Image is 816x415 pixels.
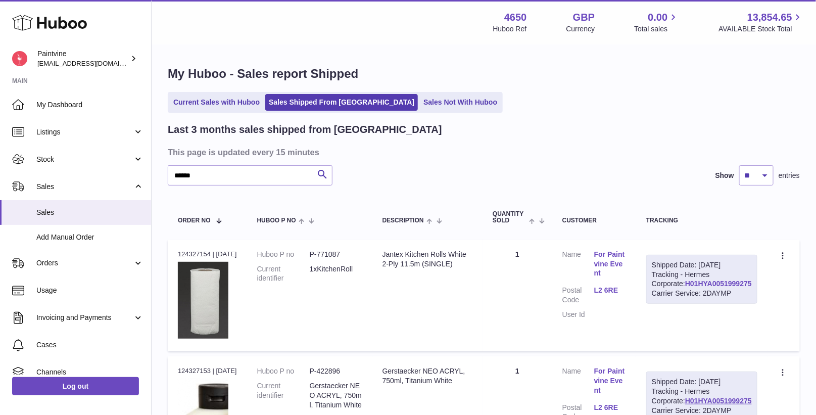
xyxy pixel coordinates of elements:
[483,240,552,351] td: 1
[178,366,237,376] div: 124327153 | [DATE]
[257,264,310,284] dt: Current identifier
[718,24,804,34] span: AVAILABLE Stock Total
[715,171,734,180] label: Show
[310,264,362,284] dd: 1xKitchenRoll
[265,94,418,111] a: Sales Shipped From [GEOGRAPHIC_DATA]
[37,49,128,68] div: Paintvine
[36,340,143,350] span: Cases
[36,367,143,377] span: Channels
[310,381,362,410] dd: Gerstaecker NEO ACRYL, 750ml, Titanium White
[685,280,752,288] a: H01HYA0051999275
[562,286,594,305] dt: Postal Code
[257,250,310,259] dt: Huboo P no
[562,217,626,224] div: Customer
[652,377,752,387] div: Shipped Date: [DATE]
[168,66,800,82] h1: My Huboo - Sales report Shipped
[634,24,679,34] span: Total sales
[504,11,527,24] strong: 4650
[36,233,143,242] span: Add Manual Order
[382,250,473,269] div: Jantex Kitchen Rolls White 2-Ply 11.5m (SINGLE)
[646,217,757,224] div: Tracking
[594,366,626,395] a: For Paintvine Event
[257,217,296,224] span: Huboo P no
[37,59,149,67] span: [EMAIL_ADDRESS][DOMAIN_NAME]
[168,147,797,158] h3: This page is updated every 15 minutes
[257,366,310,376] dt: Huboo P no
[257,381,310,410] dt: Current identifier
[178,217,211,224] span: Order No
[36,313,133,322] span: Invoicing and Payments
[573,11,595,24] strong: GBP
[310,250,362,259] dd: P-771087
[648,11,668,24] span: 0.00
[685,397,752,405] a: H01HYA0051999275
[493,24,527,34] div: Huboo Ref
[170,94,263,111] a: Current Sales with Huboo
[12,377,139,395] a: Log out
[36,208,143,217] span: Sales
[36,182,133,192] span: Sales
[779,171,800,180] span: entries
[36,155,133,164] span: Stock
[652,289,752,298] div: Carrier Service: 2DAYMP
[634,11,679,34] a: 0.00 Total sales
[747,11,792,24] span: 13,854.65
[566,24,595,34] div: Currency
[594,403,626,412] a: L2 6RE
[493,211,526,224] span: Quantity Sold
[178,262,228,339] img: 1683653328.png
[36,258,133,268] span: Orders
[12,51,27,66] img: euan@paintvine.co.uk
[420,94,501,111] a: Sales Not With Huboo
[562,310,594,319] dt: User Id
[310,366,362,376] dd: P-422896
[594,250,626,279] a: For Paintvine Event
[562,366,594,398] dt: Name
[36,127,133,137] span: Listings
[594,286,626,295] a: L2 6RE
[36,286,143,295] span: Usage
[718,11,804,34] a: 13,854.65 AVAILABLE Stock Total
[652,260,752,270] div: Shipped Date: [DATE]
[178,250,237,259] div: 124327154 | [DATE]
[36,100,143,110] span: My Dashboard
[646,255,757,304] div: Tracking - Hermes Corporate:
[382,217,424,224] span: Description
[562,250,594,281] dt: Name
[168,123,442,136] h2: Last 3 months sales shipped from [GEOGRAPHIC_DATA]
[382,366,473,386] div: Gerstaecker NEO ACRYL, 750ml, Titanium White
